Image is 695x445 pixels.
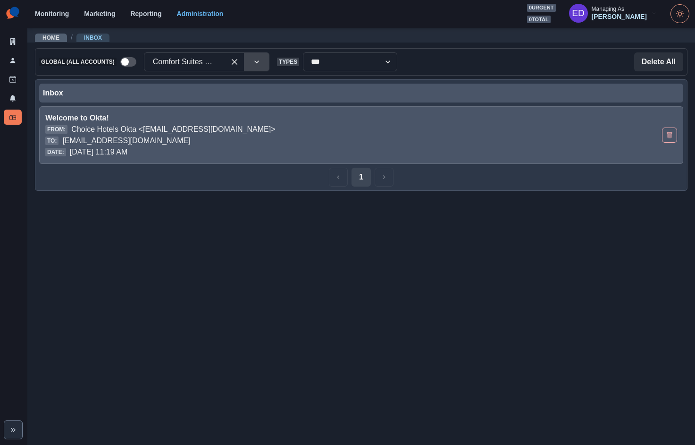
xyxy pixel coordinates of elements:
a: Clients [4,34,22,49]
span: 0 total [527,16,551,24]
button: Delete Email [662,128,677,143]
a: Administration [177,10,224,17]
span: / [71,33,73,43]
span: 0 urgent [527,4,556,12]
a: Users [4,53,22,68]
a: Reporting [130,10,161,17]
a: Monitoring [35,10,69,17]
div: Elizabeth Dempsey [572,2,585,25]
p: Choice Hotels Okta <[EMAIL_ADDRESS][DOMAIN_NAME]> [71,124,275,135]
div: Clear selected options [227,54,242,69]
p: [EMAIL_ADDRESS][DOMAIN_NAME] [62,135,190,146]
div: Managing As [592,6,624,12]
button: Delete All [634,52,683,71]
a: Inbox [4,110,22,125]
a: Draft Posts [4,72,22,87]
span: From: [45,125,67,134]
div: Inbox [43,87,679,99]
button: Next Media [375,168,394,187]
button: Previous [329,168,348,187]
a: Marketing [84,10,115,17]
p: Welcome to Okta! [45,112,551,124]
nav: breadcrumb [35,33,109,43]
button: Expand [4,420,23,439]
span: Date: [45,148,66,156]
button: Page 1 [352,168,371,187]
span: Global (All Accounts) [39,58,117,66]
div: [PERSON_NAME] [592,13,647,21]
a: Inbox [84,34,102,41]
span: To: [45,137,59,145]
a: Home [42,34,59,41]
button: Toggle Mode [670,4,689,23]
a: Notifications [4,91,22,106]
button: Managing As[PERSON_NAME] [561,4,665,23]
span: Types [277,58,299,66]
p: [DATE] 11:19 AM [70,146,127,158]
